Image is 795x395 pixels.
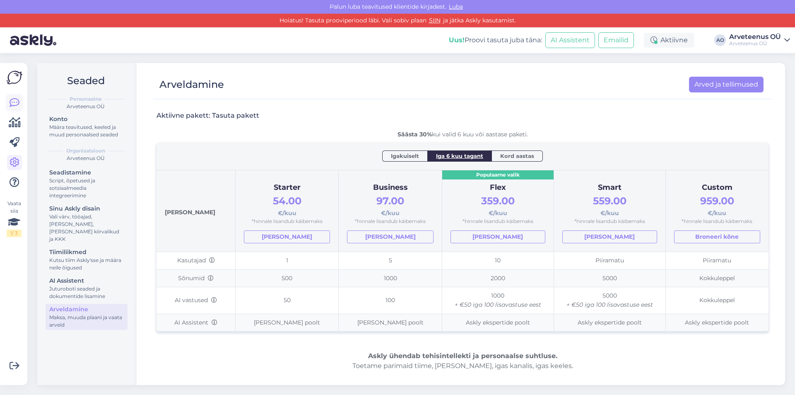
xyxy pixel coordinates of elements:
span: Kord aastas [500,152,534,160]
a: TiimiliikmedKutsu tiim Askly'sse ja määra neile õigused [46,247,128,273]
i: + €50 iga 100 lisavastuse eest [566,301,653,308]
td: Askly ekspertide poolt [554,314,665,331]
div: Aktiivne [644,33,694,48]
td: 5000 [554,269,665,287]
a: [PERSON_NAME] [450,230,545,243]
div: *hinnale lisandub käibemaks [244,218,330,225]
td: [PERSON_NAME] poolt [339,314,442,331]
div: €/kuu [674,193,760,218]
a: KontoMäära teavitused, keeled ja muud personaalsed seaded [46,114,128,140]
a: ArveldamineMaksa, muuda plaani ja vaata arveid [46,304,128,330]
button: AI Assistent [545,32,595,48]
div: AI Assistent [49,276,124,285]
a: Sinu Askly disainVali värv, tööajad, [PERSON_NAME], [PERSON_NAME] kiirvalikud ja KKK [46,203,128,244]
td: Sõnumid [157,269,236,287]
td: 1000 [442,287,554,314]
span: 54.00 [273,195,301,207]
div: Määra teavitused, keeled ja muud personaalsed seaded [49,124,124,138]
b: Askly ühendab tehisintellekti ja personaalse suhtluse. [368,352,557,360]
td: [PERSON_NAME] poolt [236,314,339,331]
div: Seadistamine [49,168,124,177]
td: Askly ekspertide poolt [665,314,768,331]
div: *hinnale lisandub käibemaks [347,218,433,225]
div: Konto [49,115,124,124]
button: Broneeri kõne [674,230,760,243]
td: Kokkuleppel [665,287,768,314]
span: 359.00 [481,195,515,207]
div: Smart [562,182,657,194]
div: *hinnale lisandub käibemaks [562,218,657,225]
div: Vali värv, tööajad, [PERSON_NAME], [PERSON_NAME] kiirvalikud ja KKK [49,213,124,243]
a: Arved ja tellimused [689,77,764,92]
td: 5 [339,252,442,269]
div: [PERSON_NAME] [165,179,227,243]
div: Flex [450,182,545,194]
img: Askly Logo [7,70,22,85]
div: Maksa, muuda plaani ja vaata arveid [49,314,124,329]
div: Custom [674,182,760,194]
td: 50 [236,287,339,314]
b: Säästa 30% [397,131,432,138]
div: Script, õpetused ja sotsiaalmeedia integreerimine [49,177,124,199]
div: Arveteenus OÜ [44,155,128,162]
div: Tiimiliikmed [49,248,124,257]
div: Toetame parimaid tiime, [PERSON_NAME], igas kanalis, igas keeles. [157,351,768,371]
div: Arveteenus OÜ [44,103,128,110]
div: Vaata siia [7,200,22,237]
div: Arveldamine [49,305,124,314]
b: Personaalne [70,95,102,103]
button: Emailid [598,32,634,48]
b: Organisatsioon [66,147,105,155]
div: Sinu Askly disain [49,204,124,213]
a: [PERSON_NAME] [347,230,433,243]
span: Luba [446,3,465,10]
td: Piiramatu [665,252,768,269]
td: Askly ekspertide poolt [442,314,554,331]
td: 500 [236,269,339,287]
span: 97.00 [376,195,404,207]
div: Kutsu tiim Askly'sse ja määra neile õigused [49,257,124,271]
a: AI AssistentJuturoboti seaded ja dokumentide lisamine [46,275,128,301]
span: Iga 6 kuu tagant [436,152,483,160]
div: Proovi tasuta juba täna: [449,35,542,45]
td: Kasutajad [157,252,236,269]
div: Starter [244,182,330,194]
div: AO [714,34,726,46]
div: €/kuu [562,193,657,218]
td: 100 [339,287,442,314]
div: Business [347,182,433,194]
div: €/kuu [450,193,545,218]
td: 1000 [339,269,442,287]
td: 5000 [554,287,665,314]
td: Kokkuleppel [665,269,768,287]
div: Arveldamine [159,77,224,92]
a: [PERSON_NAME] [244,230,330,243]
td: Piiramatu [554,252,665,269]
td: 10 [442,252,554,269]
a: SIIN [426,17,443,24]
div: Arveteenus OÜ [729,34,781,40]
span: 559.00 [593,195,626,207]
td: 1 [236,252,339,269]
div: Arveteenus OÜ [729,40,781,47]
td: AI Assistent [157,314,236,331]
td: 2000 [442,269,554,287]
div: €/kuu [347,193,433,218]
a: [PERSON_NAME] [562,230,657,243]
b: Uus! [449,36,465,44]
div: *hinnale lisandub käibemaks [674,218,760,225]
div: *hinnale lisandub käibemaks [450,218,545,225]
i: + €50 iga 100 lisavastuse eest [455,301,541,308]
div: 1 / 3 [7,230,22,237]
span: 959.00 [700,195,734,207]
div: kui valid 6 kuu või aastase paketi. [157,130,768,139]
a: Arveteenus OÜArveteenus OÜ [729,34,790,47]
td: AI vastused [157,287,236,314]
span: Igakuiselt [391,152,419,160]
h3: Aktiivne pakett: Tasuta pakett [157,111,259,120]
a: SeadistamineScript, õpetused ja sotsiaalmeedia integreerimine [46,167,128,201]
h2: Seaded [44,73,128,89]
div: Populaarne valik [442,170,554,180]
div: €/kuu [244,193,330,218]
div: Juturoboti seaded ja dokumentide lisamine [49,285,124,300]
